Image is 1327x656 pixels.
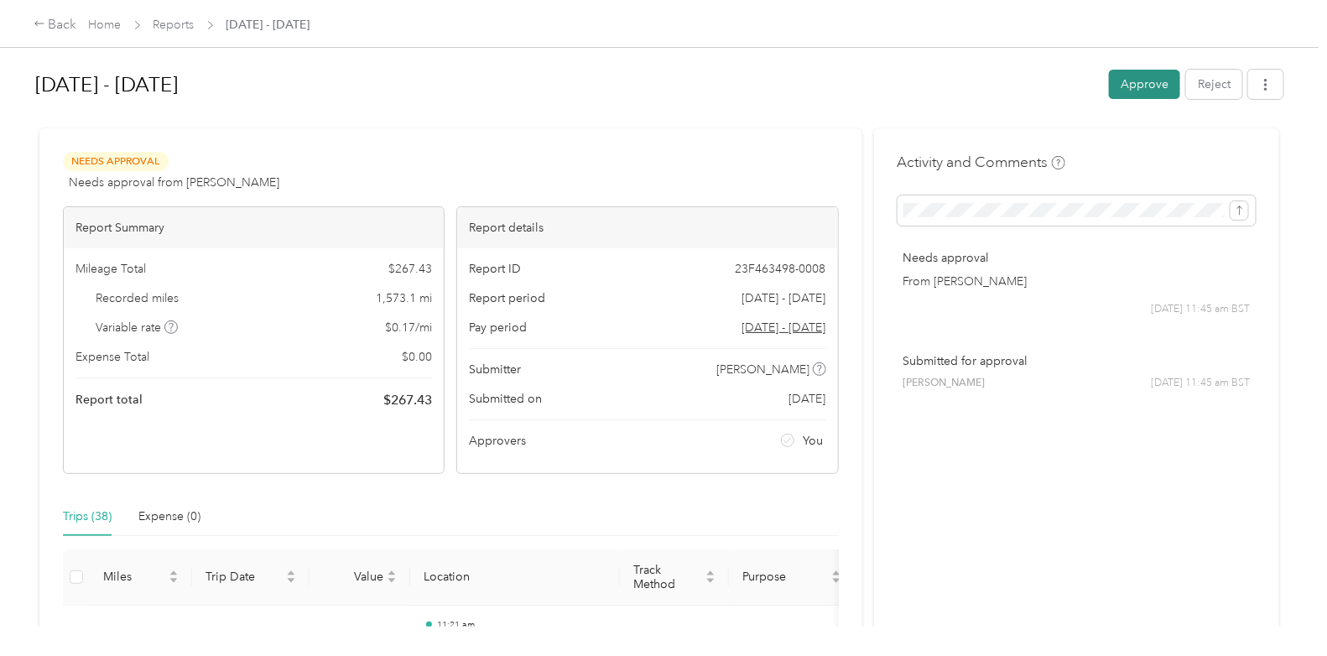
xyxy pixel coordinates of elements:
span: Report total [75,391,143,409]
span: caret-up [387,568,397,578]
th: Location [410,549,620,606]
span: caret-up [831,568,841,578]
span: Needs approval from [PERSON_NAME] [69,174,279,191]
span: Submitter [469,361,521,378]
span: Approvers [469,432,526,450]
span: caret-down [387,575,397,586]
span: 1,573.1 mi [376,289,432,307]
span: Variable rate [96,319,179,336]
span: 23F463498-0008 [736,260,826,278]
span: Submitted on [469,390,542,408]
span: [DATE] - [DATE] [226,16,310,34]
span: $ 267.43 [388,260,432,278]
span: $ 267.43 [383,390,432,410]
span: Go to pay period [742,319,826,336]
span: Mileage Total [75,260,146,278]
p: Needs approval [903,249,1250,267]
button: Approve [1109,70,1180,99]
span: [PERSON_NAME] [903,376,986,391]
th: Value [310,549,410,606]
span: [DATE] - [DATE] [742,289,826,307]
div: Report Summary [64,207,444,248]
span: [DATE] 11:45 am BST [1151,302,1250,317]
span: Trip Date [206,570,283,584]
th: Track Method [620,549,729,606]
iframe: Everlance-gr Chat Button Frame [1233,562,1327,656]
a: Reports [154,18,195,32]
span: caret-down [831,575,841,586]
div: Trips (38) [63,508,112,526]
span: caret-up [705,568,716,578]
span: [PERSON_NAME] [716,361,809,378]
span: caret-up [169,568,179,578]
th: Miles [90,549,192,606]
div: Expense (0) [138,508,200,526]
span: You [803,432,823,450]
p: 11:21 am [437,619,606,631]
button: Reject [1186,70,1242,99]
th: Purpose [729,549,855,606]
span: Report period [469,289,545,307]
span: caret-down [286,575,296,586]
div: Back [34,15,77,35]
p: Submitted for approval [903,352,1250,370]
span: $ 0.00 [402,348,432,366]
span: Track Method [633,563,702,591]
span: Recorded miles [96,289,180,307]
span: [DATE] 11:45 am BST [1151,376,1250,391]
a: Home [89,18,122,32]
span: $ 0.17 / mi [385,319,432,336]
span: Expense Total [75,348,149,366]
h4: Activity and Comments [898,152,1065,173]
span: caret-down [169,575,179,586]
span: Needs Approval [63,152,169,171]
span: caret-down [705,575,716,586]
h1: Sep 1 - 30, 2025 [35,65,1097,105]
th: Trip Date [192,549,310,606]
span: [DATE] [789,390,826,408]
span: Purpose [742,570,828,584]
div: Report details [457,207,837,248]
span: Report ID [469,260,521,278]
p: From [PERSON_NAME] [903,273,1250,290]
span: Pay period [469,319,527,336]
span: Miles [103,570,165,584]
span: caret-up [286,568,296,578]
span: Value [323,570,383,584]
